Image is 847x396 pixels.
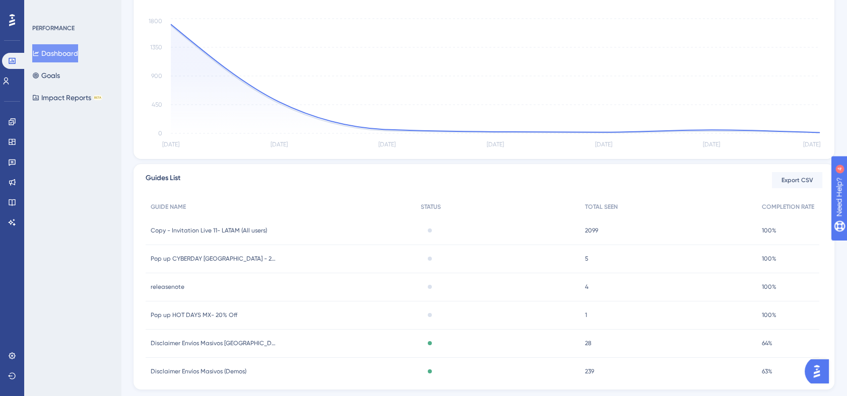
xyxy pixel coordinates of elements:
[762,283,776,291] span: 100%
[762,203,814,211] span: COMPLETION RATE
[32,44,78,62] button: Dashboard
[146,172,180,189] span: Guides List
[93,95,102,100] div: BETA
[585,311,587,319] span: 1
[158,130,162,137] tspan: 0
[149,18,162,25] tspan: 1800
[703,141,720,148] tspan: [DATE]
[32,66,60,85] button: Goals
[151,367,246,375] span: Disclaimer Envíos Masivos (Demos)
[150,44,162,51] tspan: 1350
[70,5,73,13] div: 4
[151,255,277,263] span: Pop up CYBERDAY [GEOGRAPHIC_DATA] - 20% Off
[585,367,594,375] span: 239
[595,141,612,148] tspan: [DATE]
[421,203,441,211] span: STATUS
[762,255,776,263] span: 100%
[762,339,772,347] span: 64%
[151,311,237,319] span: Pop up HOT DAYS MX- 20% Off
[762,367,772,375] span: 63%
[271,141,288,148] tspan: [DATE]
[772,172,822,188] button: Export CSV
[24,3,63,15] span: Need Help?
[487,141,504,148] tspan: [DATE]
[152,101,162,108] tspan: 450
[803,141,820,148] tspan: [DATE]
[762,311,776,319] span: 100%
[585,339,592,347] span: 28
[585,283,589,291] span: 4
[151,339,277,347] span: Disclaimer Envíos Masivos [GEOGRAPHIC_DATA]
[781,176,813,184] span: Export CSV
[32,89,102,107] button: Impact ReportsBETA
[378,141,396,148] tspan: [DATE]
[162,141,179,148] tspan: [DATE]
[585,255,589,263] span: 5
[805,356,835,386] iframe: UserGuiding AI Assistant Launcher
[151,72,162,80] tspan: 900
[585,226,598,234] span: 2099
[151,203,186,211] span: GUIDE NAME
[585,203,618,211] span: TOTAL SEEN
[32,24,75,32] div: PERFORMANCE
[762,226,776,234] span: 100%
[151,226,267,234] span: Copy - Invitation Live 11- LATAM (All users)
[151,283,184,291] span: releasenote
